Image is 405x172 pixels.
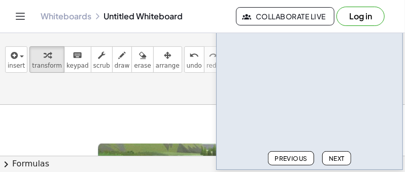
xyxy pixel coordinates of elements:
span: draw [115,62,130,69]
span: Collaborate Live [245,12,326,21]
button: redoredo [204,46,223,73]
button: Toggle navigation [12,8,28,24]
span: arrange [156,62,180,69]
span: undo [187,62,202,69]
span: insert [8,62,25,69]
span: Previous [275,155,308,162]
span: erase [134,62,151,69]
i: keyboard [73,49,82,62]
button: draw [112,46,132,73]
span: redo [207,62,220,69]
i: redo [209,49,218,62]
button: Collaborate Live [236,7,334,25]
button: insert [5,46,27,73]
button: erase [131,46,153,73]
button: transform [29,46,64,73]
i: undo [189,49,199,62]
button: Log in [336,7,385,26]
button: Previous [268,151,314,165]
button: scrub [91,46,113,73]
button: arrange [153,46,182,73]
span: Next [329,155,345,162]
span: scrub [93,62,110,69]
a: Whiteboards [41,11,91,21]
span: transform [32,62,62,69]
button: keyboardkeypad [64,46,91,73]
button: undoundo [184,46,205,73]
button: Next [322,151,351,165]
span: keypad [66,62,89,69]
